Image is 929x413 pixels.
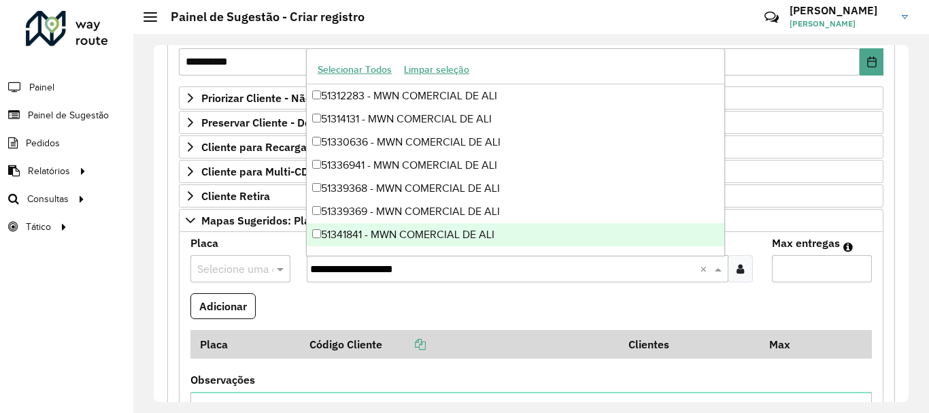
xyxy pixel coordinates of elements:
[382,337,426,351] a: Copiar
[860,48,883,76] button: Choose Date
[201,166,393,177] span: Cliente para Multi-CDD/Internalização
[307,84,724,108] div: 51312283 - MWN COMERCIAL DE ALI
[179,86,883,110] a: Priorizar Cliente - Não podem ficar no buffer
[179,160,883,183] a: Cliente para Multi-CDD/Internalização
[201,191,270,201] span: Cliente Retira
[190,293,256,319] button: Adicionar
[201,117,478,128] span: Preservar Cliente - Devem ficar no buffer, não roteirizar
[790,4,892,17] h3: [PERSON_NAME]
[700,261,711,277] span: Clear all
[619,330,760,359] th: Clientes
[301,330,620,359] th: Código Cliente
[307,246,724,269] div: 51341843 - MWN COMERCIAL DE ALI
[772,235,840,251] label: Max entregas
[307,131,724,154] div: 51330636 - MWN COMERCIAL DE ALI
[179,111,883,134] a: Preservar Cliente - Devem ficar no buffer, não roteirizar
[311,59,398,80] button: Selecionar Todos
[190,371,255,388] label: Observações
[398,59,475,80] button: Limpar seleção
[179,209,883,232] a: Mapas Sugeridos: Placa-Cliente
[179,184,883,208] a: Cliente Retira
[179,135,883,159] a: Cliente para Recarga
[760,330,814,359] th: Max
[307,200,724,223] div: 51339369 - MWN COMERCIAL DE ALI
[201,142,307,152] span: Cliente para Recarga
[26,136,60,150] span: Pedidos
[190,235,218,251] label: Placa
[157,10,365,24] h2: Painel de Sugestão - Criar registro
[190,330,301,359] th: Placa
[843,242,853,252] em: Máximo de clientes que serão colocados na mesma rota com os clientes informados
[790,18,892,30] span: [PERSON_NAME]
[307,154,724,177] div: 51336941 - MWN COMERCIAL DE ALI
[307,108,724,131] div: 51314131 - MWN COMERCIAL DE ALI
[757,3,786,32] a: Contato Rápido
[201,93,424,103] span: Priorizar Cliente - Não podem ficar no buffer
[201,215,361,226] span: Mapas Sugeridos: Placa-Cliente
[29,80,54,95] span: Painel
[307,177,724,200] div: 51339368 - MWN COMERCIAL DE ALI
[27,192,69,206] span: Consultas
[307,223,724,246] div: 51341841 - MWN COMERCIAL DE ALI
[28,164,70,178] span: Relatórios
[306,48,725,256] ng-dropdown-panel: Options list
[28,108,109,122] span: Painel de Sugestão
[26,220,51,234] span: Tático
